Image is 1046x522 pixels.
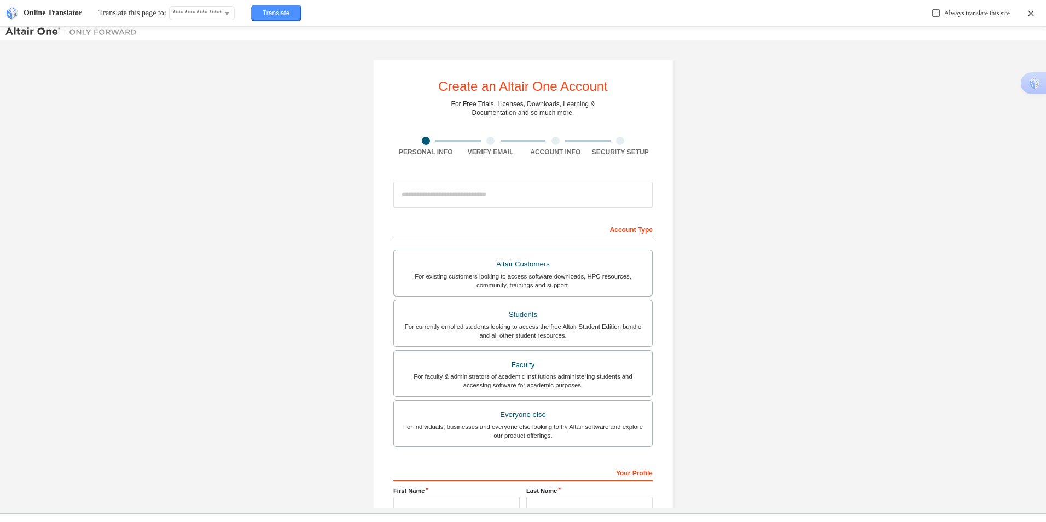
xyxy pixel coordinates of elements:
div: Account Type [393,220,653,237]
div: Everyone else [400,407,646,422]
div: Students [400,307,646,322]
div: Account Info [523,148,588,156]
div: For individuals, businesses and everyone else looking to try Altair software and explore our prod... [400,422,646,440]
div: Altair Customers [400,257,646,272]
div: Personal Info [393,148,458,156]
div: For existing customers looking to access software downloads, HPC resources, community, trainings ... [400,272,646,289]
div: For Free Trials, Licenses, Downloads, Learning & Documentation and so much more. [451,100,595,117]
div: Security Setup [588,148,653,156]
div: For faculty & administrators of academic institutions administering students and accessing softwa... [400,372,646,390]
label: Last Name [526,486,653,495]
div: Verify Email [458,148,524,156]
label: First Name [393,486,520,495]
div: Faculty [400,357,646,373]
img: Altair One [5,26,142,37]
div: Create an Altair One Account [438,80,608,93]
div: Your Profile [393,463,653,481]
div: For currently enrolled students looking to access the free Altair Student Edition bundle and all ... [400,322,646,340]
